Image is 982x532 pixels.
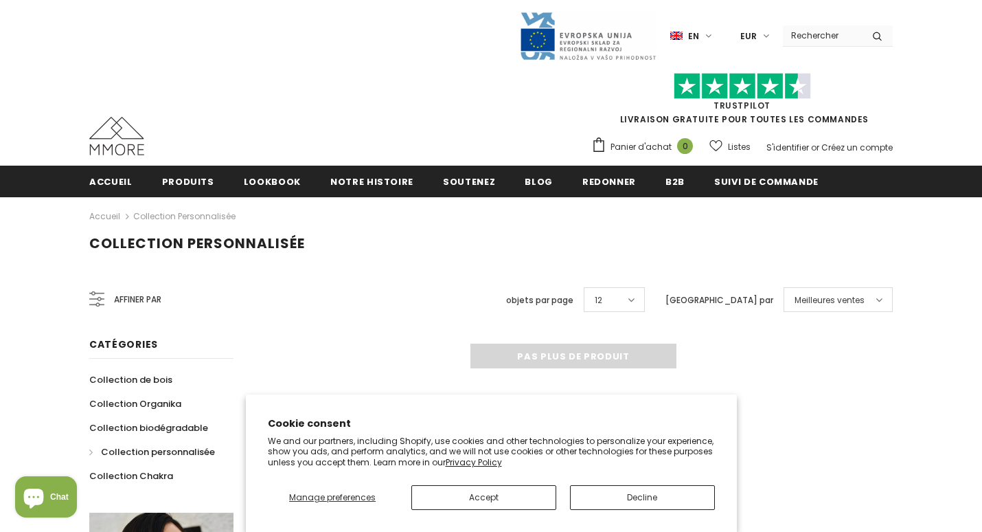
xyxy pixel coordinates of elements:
span: Catégories [89,337,158,351]
a: Accueil [89,208,120,225]
a: Créez un compte [821,142,893,153]
a: Collection personnalisée [89,440,215,464]
span: Redonner [582,175,636,188]
button: Decline [570,485,715,510]
a: Redonner [582,166,636,197]
span: Produits [162,175,214,188]
input: Search Site [783,25,862,45]
span: Collection personnalisée [89,234,305,253]
a: TrustPilot [713,100,770,111]
h2: Cookie consent [268,417,715,431]
a: Notre histoire [330,166,413,197]
a: Collection Chakra [89,464,173,488]
span: Collection Organika [89,397,181,410]
span: EUR [740,30,757,43]
span: en [688,30,699,43]
span: 12 [595,293,602,307]
a: Accueil [89,166,133,197]
a: Listes [709,135,751,159]
a: Lookbook [244,166,301,197]
a: soutenez [443,166,495,197]
a: B2B [665,166,685,197]
label: objets par page [506,293,573,307]
img: i-lang-1.png [670,30,683,42]
p: We and our partners, including Shopify, use cookies and other technologies to personalize your ex... [268,436,715,468]
button: Manage preferences [268,485,398,510]
a: S'identifier [766,142,809,153]
a: Produits [162,166,214,197]
span: Collection personnalisée [101,445,215,458]
a: Collection Organika [89,392,181,416]
span: or [811,142,819,153]
a: Blog [525,166,553,197]
span: Panier d'achat [610,140,672,154]
span: B2B [665,175,685,188]
span: Blog [525,175,553,188]
a: Collection biodégradable [89,416,208,440]
img: Javni Razpis [519,11,656,61]
span: Collection Chakra [89,469,173,483]
span: Meilleures ventes [795,293,865,307]
span: Accueil [89,175,133,188]
a: Privacy Policy [446,456,502,468]
button: Accept [411,485,556,510]
a: Panier d'achat 0 [591,137,700,157]
img: Faites confiance aux étoiles pilotes [674,73,811,100]
span: Collection de bois [89,373,172,386]
span: Notre histoire [330,175,413,188]
span: Manage preferences [289,491,376,503]
inbox-online-store-chat: Shopify online store chat [11,476,81,521]
a: Javni Razpis [519,30,656,41]
a: Suivi de commande [714,166,819,197]
span: Lookbook [244,175,301,188]
span: Affiner par [114,292,161,307]
a: Collection personnalisée [133,210,236,222]
img: Cas MMORE [89,117,144,155]
span: LIVRAISON GRATUITE POUR TOUTES LES COMMANDES [591,79,893,125]
label: [GEOGRAPHIC_DATA] par [665,293,773,307]
span: Collection biodégradable [89,421,208,434]
span: Suivi de commande [714,175,819,188]
span: soutenez [443,175,495,188]
a: Collection de bois [89,368,172,392]
span: Listes [728,140,751,154]
span: 0 [677,138,693,154]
